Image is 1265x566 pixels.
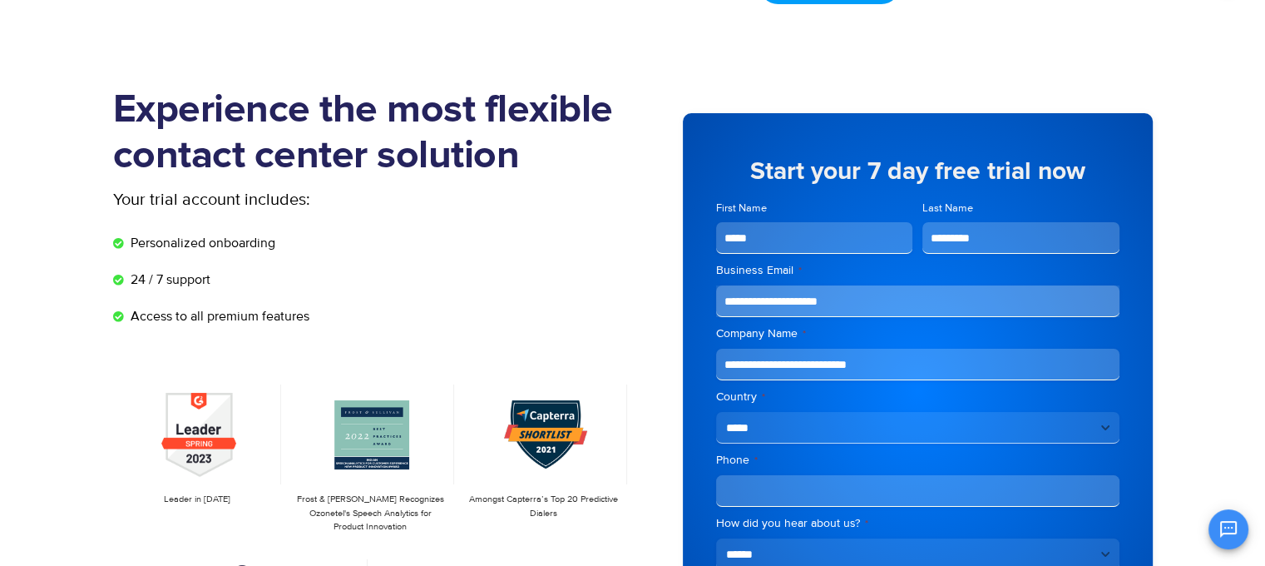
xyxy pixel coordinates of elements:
[121,493,273,507] p: Leader in [DATE]
[716,262,1119,279] label: Business Email
[126,233,275,253] span: Personalized onboarding
[716,452,1119,469] label: Phone
[113,187,508,212] p: Your trial account includes:
[126,270,210,290] span: 24 / 7 support
[126,306,309,326] span: Access to all premium features
[716,201,913,216] label: First Name
[716,389,1119,405] label: Country
[716,325,1119,342] label: Company Name
[716,515,1119,532] label: How did you hear about us?
[113,87,633,179] h1: Experience the most flexible contact center solution
[294,493,446,534] p: Frost & [PERSON_NAME] Recognizes Ozonetel's Speech Analytics for Product Innovation
[716,159,1119,184] h5: Start your 7 day free trial now
[922,201,1119,216] label: Last Name
[1208,509,1248,549] button: Open chat
[467,493,619,520] p: Amongst Capterra’s Top 20 Predictive Dialers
